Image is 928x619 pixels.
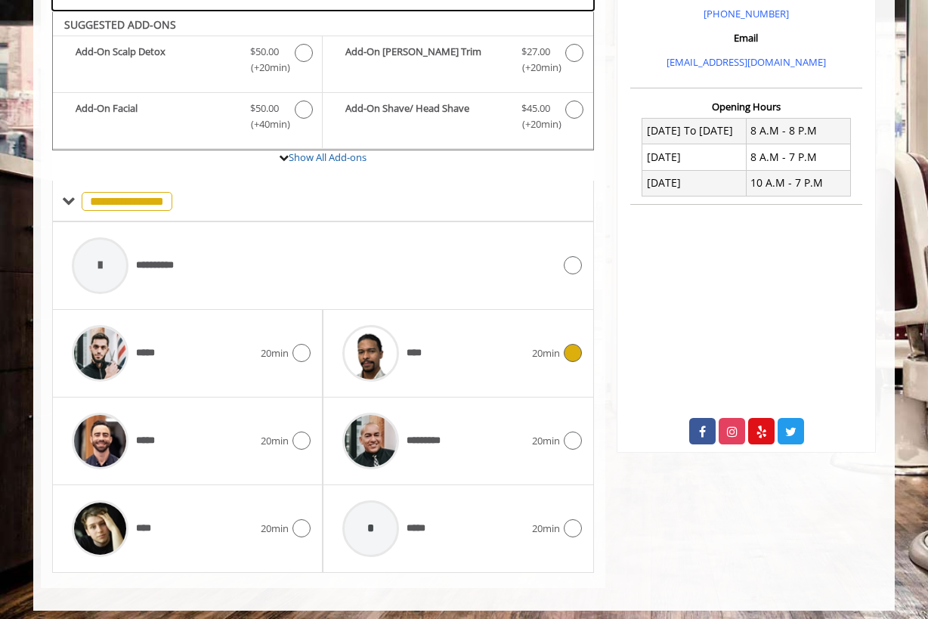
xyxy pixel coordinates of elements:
[532,433,560,449] span: 20min
[261,521,289,537] span: 20min
[634,32,858,43] h3: Email
[243,60,287,76] span: (+20min )
[330,101,585,136] label: Add-On Shave/ Head Shave
[532,521,560,537] span: 20min
[642,170,747,196] td: [DATE]
[64,17,176,32] b: SUGGESTED ADD-ONS
[261,345,289,361] span: 20min
[746,144,850,170] td: 8 A.M - 7 P.M
[330,44,585,79] label: Add-On Beard Trim
[250,101,279,116] span: $50.00
[289,150,367,164] a: Show All Add-ons
[746,170,850,196] td: 10 A.M - 7 P.M
[513,116,558,132] span: (+20min )
[630,101,862,112] h3: Opening Hours
[513,60,558,76] span: (+20min )
[60,101,314,136] label: Add-On Facial
[521,44,550,60] span: $27.00
[704,7,789,20] a: [PHONE_NUMBER]
[345,44,506,76] b: Add-On [PERSON_NAME] Trim
[642,144,747,170] td: [DATE]
[60,44,314,79] label: Add-On Scalp Detox
[746,118,850,144] td: 8 A.M - 8 P.M
[532,345,560,361] span: 20min
[52,11,594,151] div: Buzz Cut/Senior Cut Add-onS
[76,44,235,76] b: Add-On Scalp Detox
[521,101,550,116] span: $45.00
[250,44,279,60] span: $50.00
[243,116,287,132] span: (+40min )
[261,433,289,449] span: 20min
[667,55,826,69] a: [EMAIL_ADDRESS][DOMAIN_NAME]
[345,101,506,132] b: Add-On Shave/ Head Shave
[76,101,235,132] b: Add-On Facial
[642,118,747,144] td: [DATE] To [DATE]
